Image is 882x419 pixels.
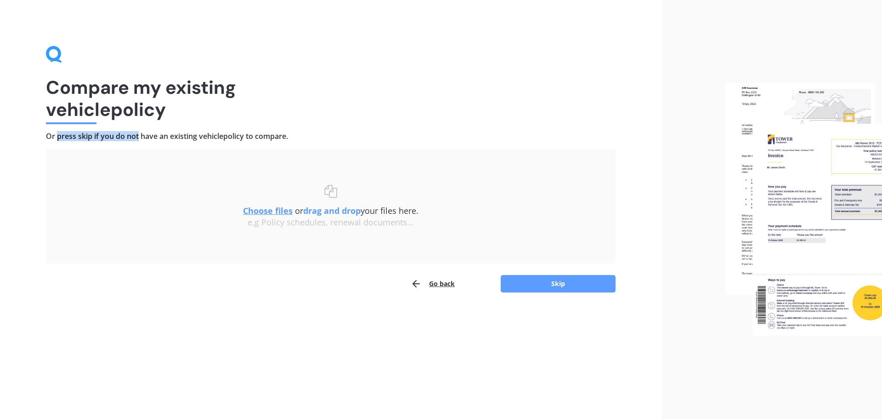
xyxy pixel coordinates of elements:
button: Skip [501,275,616,293]
img: files.webp [725,83,882,336]
h4: Or press skip if you do not have an existing vehicle policy to compare. [46,132,616,141]
button: Go back [411,275,455,293]
span: or your files here. [243,205,418,216]
h1: Compare my existing vehicle policy [46,76,616,121]
div: e.g Policy schedules, renewal documents... [64,218,597,228]
u: Choose files [243,205,293,216]
b: drag and drop [303,205,361,216]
